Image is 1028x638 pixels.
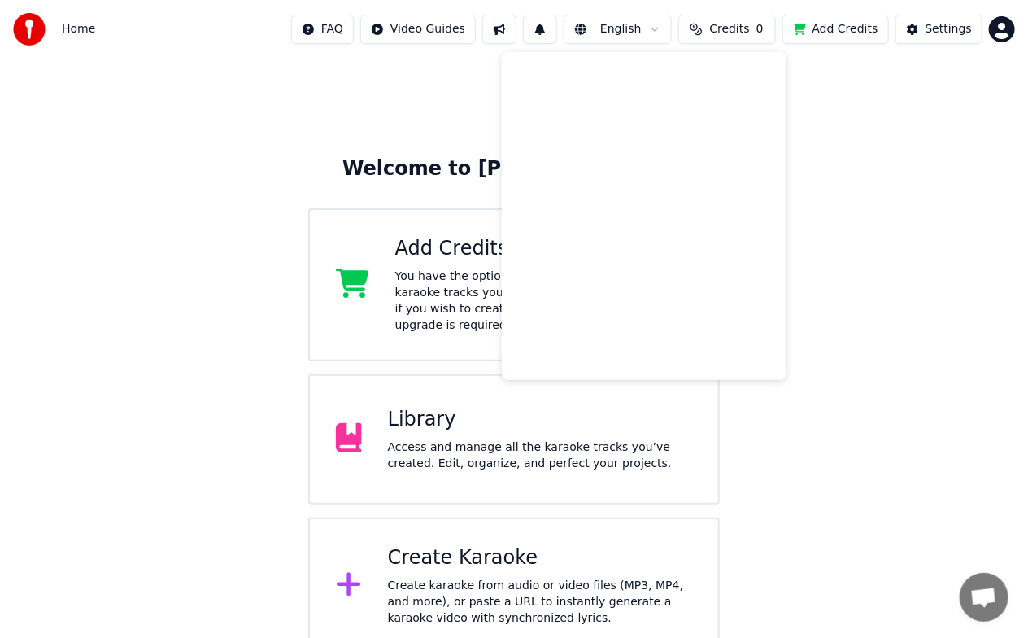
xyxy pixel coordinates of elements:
[388,545,692,571] div: Create Karaoke
[756,21,764,37] span: 0
[926,21,972,37] div: Settings
[678,15,776,44] button: Credits0
[895,15,982,44] button: Settings
[395,236,692,262] div: Add Credits
[360,15,476,44] button: Video Guides
[388,578,692,627] div: Create karaoke from audio or video files (MP3, MP4, and more), or paste a URL to instantly genera...
[782,15,889,44] button: Add Credits
[388,439,692,472] div: Access and manage all the karaoke tracks you’ve created. Edit, organize, and perfect your projects.
[342,156,686,182] div: Welcome to [PERSON_NAME]
[62,21,95,37] span: Home
[709,21,749,37] span: Credits
[291,15,354,44] button: FAQ
[395,269,692,334] div: You have the option to listen to or download the karaoke tracks you've already generated. However...
[388,407,692,433] div: Library
[62,21,95,37] nav: breadcrumb
[13,13,46,46] img: youka
[960,573,1008,622] a: Open chat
